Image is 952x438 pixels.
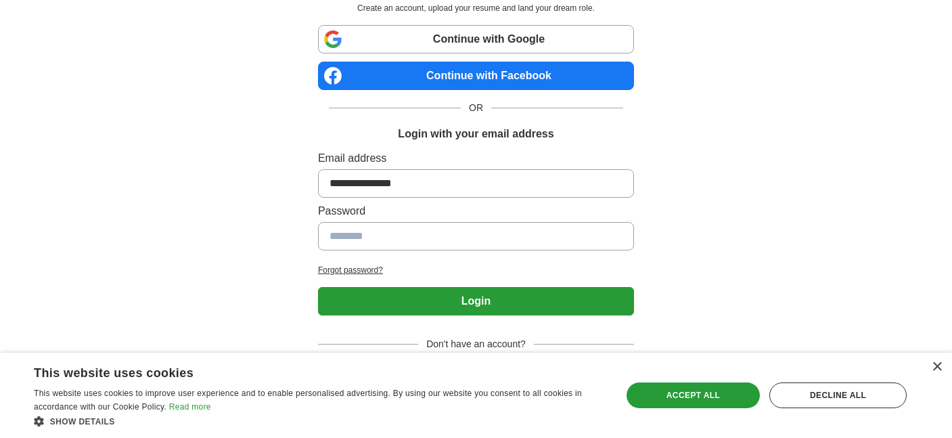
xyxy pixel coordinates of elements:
span: OR [461,101,491,115]
button: Login [318,287,634,315]
label: Password [318,203,634,219]
span: This website uses cookies to improve user experience and to enable personalised advertising. By u... [34,389,582,412]
label: Email address [318,150,634,167]
div: Show details [34,414,604,428]
span: Show details [50,417,115,426]
p: Create an account, upload your resume and land your dream role. [321,2,631,14]
div: Accept all [627,382,760,408]
div: Close [932,362,942,372]
div: Decline all [769,382,907,408]
a: Read more, opens a new window [169,402,211,412]
h1: Login with your email address [398,126,553,142]
span: Don't have an account? [418,337,534,351]
a: Continue with Google [318,25,634,53]
a: Forgot password? [318,264,634,276]
a: Continue with Facebook [318,62,634,90]
div: This website uses cookies [34,361,570,381]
